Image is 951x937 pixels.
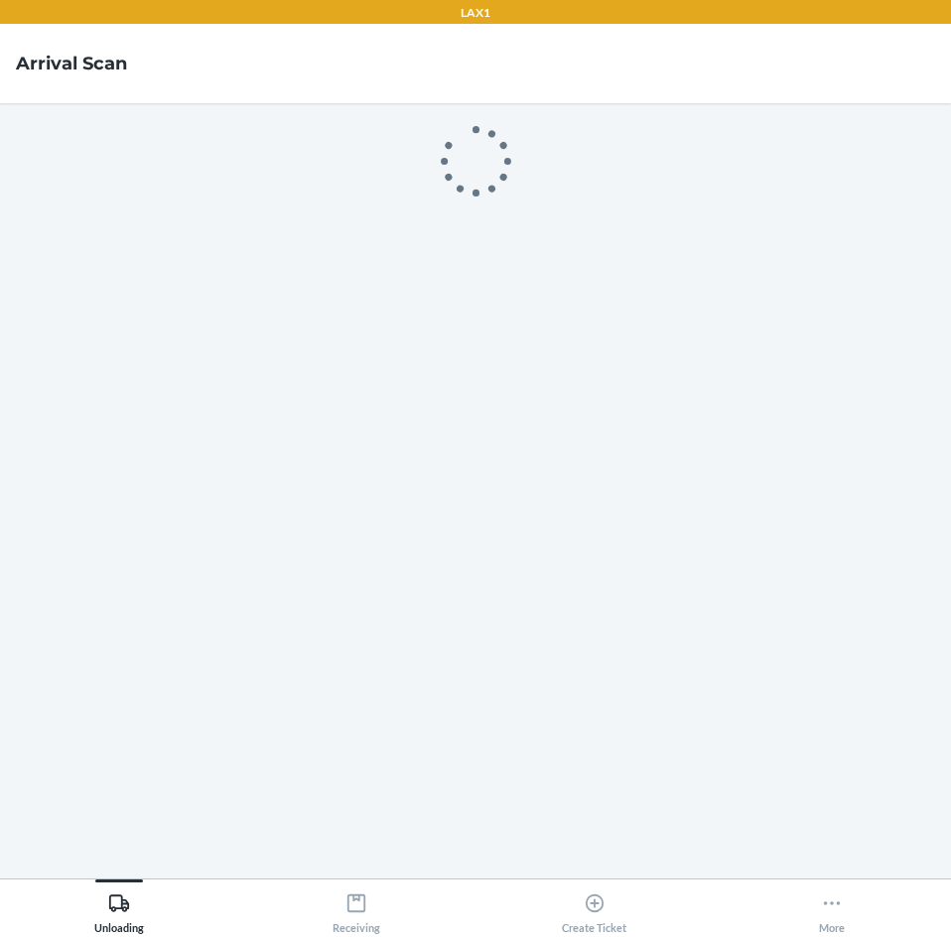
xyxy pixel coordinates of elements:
[461,4,490,22] p: LAX1
[819,884,845,934] div: More
[475,879,714,934] button: Create Ticket
[333,884,380,934] div: Receiving
[94,884,144,934] div: Unloading
[16,51,127,76] h4: Arrival Scan
[238,879,476,934] button: Receiving
[562,884,626,934] div: Create Ticket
